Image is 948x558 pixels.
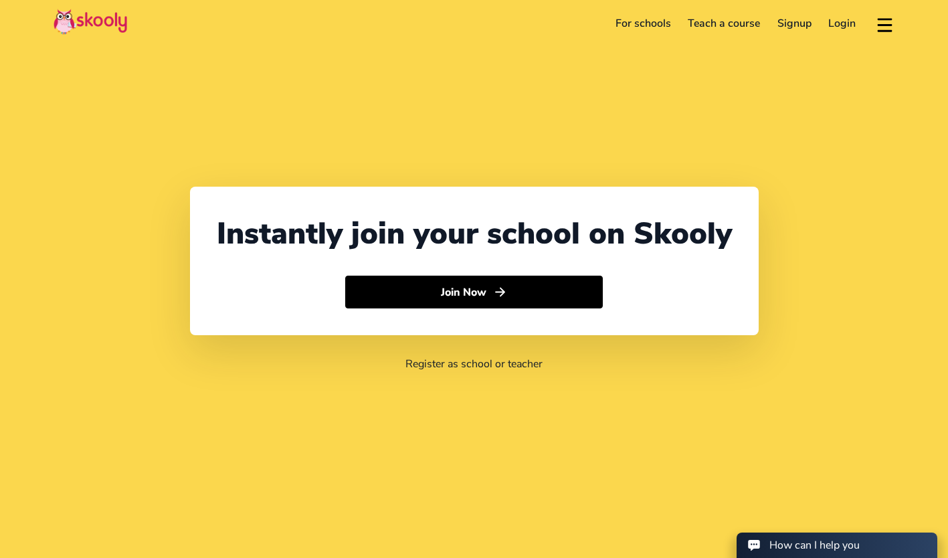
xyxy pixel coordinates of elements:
div: Instantly join your school on Skooly [217,213,732,254]
a: Login [820,13,865,34]
a: Register as school or teacher [405,357,543,371]
ion-icon: arrow forward outline [493,285,507,299]
button: menu outline [875,13,894,35]
a: For schools [607,13,680,34]
img: Skooly [54,9,127,35]
a: Signup [769,13,820,34]
button: Join Nowarrow forward outline [345,276,603,309]
a: Teach a course [679,13,769,34]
